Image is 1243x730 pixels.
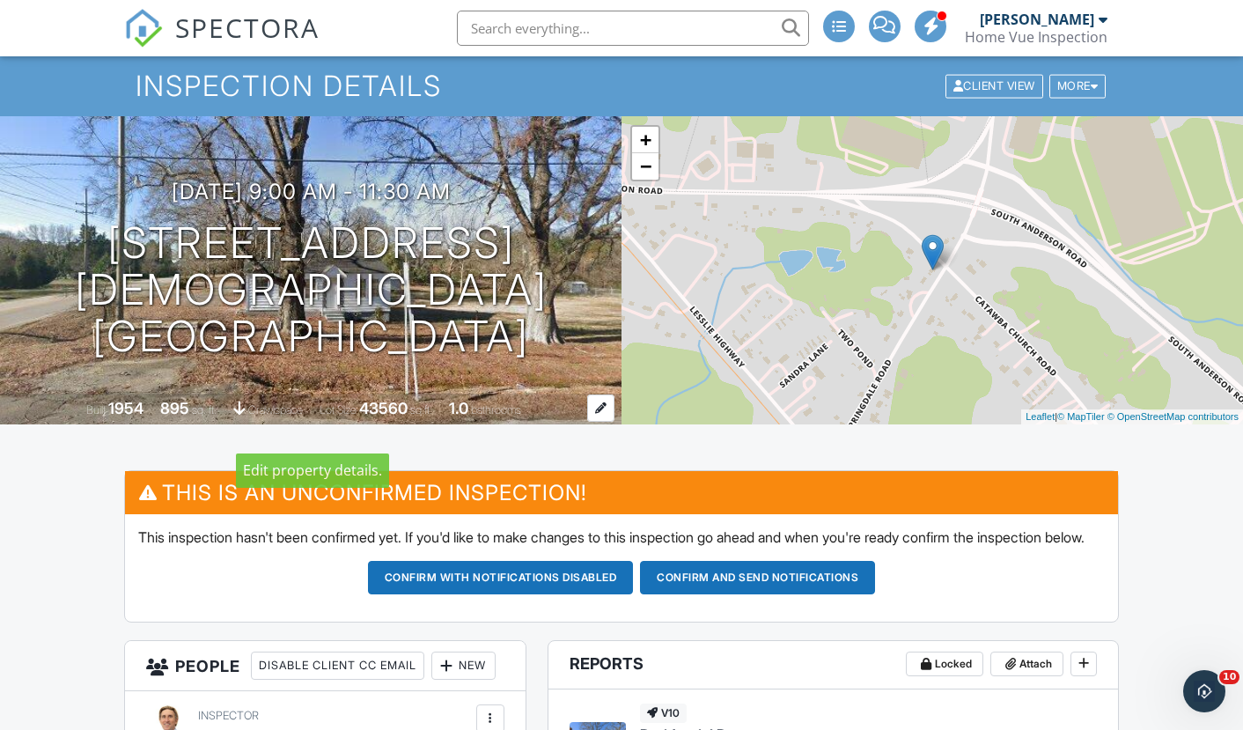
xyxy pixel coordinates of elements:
[632,153,658,180] a: Zoom out
[1057,411,1105,422] a: © MapTiler
[980,11,1094,28] div: [PERSON_NAME]
[410,403,432,417] span: sq.ft.
[248,403,303,417] span: crawlspace
[125,471,1118,514] h3: This is an Unconfirmed Inspection!
[124,9,163,48] img: The Best Home Inspection Software - Spectora
[1026,411,1055,422] a: Leaflet
[172,180,451,203] h3: [DATE] 9:00 am - 11:30 am
[160,399,189,417] div: 895
[1049,75,1107,99] div: More
[198,709,259,722] span: Inspector
[124,24,320,61] a: SPECTORA
[359,399,408,417] div: 43560
[457,11,809,46] input: Search everything...
[1107,411,1239,422] a: © OpenStreetMap contributors
[449,399,468,417] div: 1.0
[251,652,424,680] div: Disable Client CC Email
[1219,670,1239,684] span: 10
[965,28,1107,46] div: Home Vue Inspection
[175,9,320,46] span: SPECTORA
[1183,670,1225,712] iframe: Intercom live chat
[431,652,496,680] div: New
[1021,409,1243,424] div: |
[138,527,1105,547] p: This inspection hasn't been confirmed yet. If you'd like to make changes to this inspection go ah...
[125,641,526,691] h3: People
[28,220,593,359] h1: [STREET_ADDRESS][DEMOGRAPHIC_DATA] [GEOGRAPHIC_DATA]
[86,403,106,417] span: Built
[640,561,875,594] button: Confirm and send notifications
[108,399,143,417] div: 1954
[320,403,357,417] span: Lot Size
[192,403,217,417] span: sq. ft.
[632,127,658,153] a: Zoom in
[944,78,1048,92] a: Client View
[136,70,1107,101] h1: Inspection Details
[945,75,1043,99] div: Client View
[471,403,521,417] span: bathrooms
[368,561,634,594] button: Confirm with notifications disabled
